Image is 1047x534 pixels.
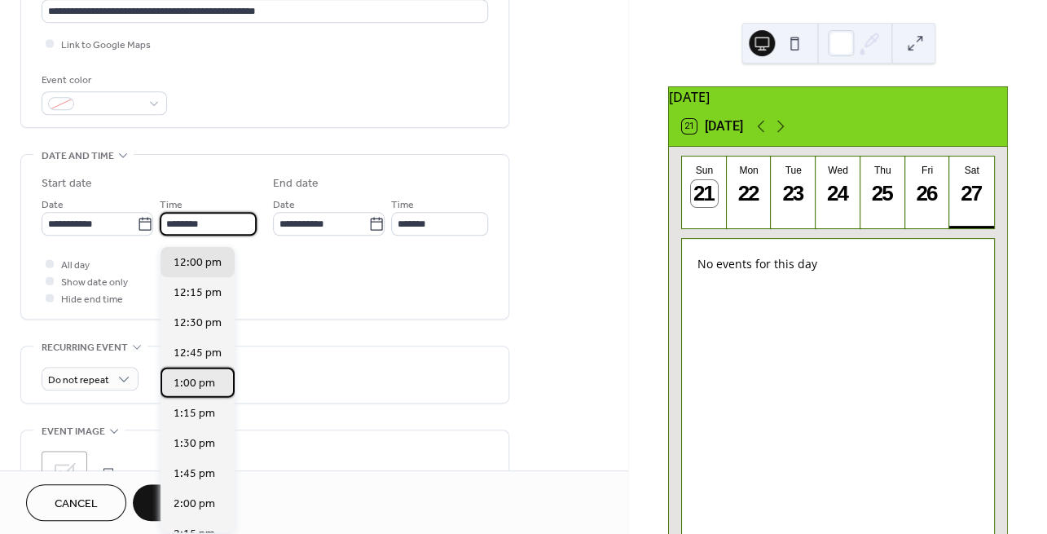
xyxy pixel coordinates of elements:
[174,435,215,452] span: 1:30 pm
[42,72,164,89] div: Event color
[736,180,763,207] div: 22
[676,115,749,138] button: 21[DATE]
[949,157,994,228] button: Sat27
[732,165,767,176] div: Mon
[61,274,128,291] span: Show date only
[905,157,950,228] button: Fri26
[133,484,217,521] button: Save
[26,484,126,521] button: Cancel
[781,180,807,207] div: 23
[910,165,945,176] div: Fri
[776,165,811,176] div: Tue
[174,254,222,271] span: 12:00 pm
[273,175,319,192] div: End date
[48,371,109,390] span: Do not repeat
[860,157,905,228] button: Thu25
[42,196,64,214] span: Date
[174,315,222,332] span: 12:30 pm
[55,496,98,513] span: Cancel
[61,291,123,308] span: Hide end time
[691,180,718,207] div: 21
[391,196,414,214] span: Time
[160,196,183,214] span: Time
[174,285,222,302] span: 12:15 pm
[869,180,896,207] div: 25
[61,257,90,274] span: All day
[42,339,128,356] span: Recurring event
[273,196,295,214] span: Date
[42,423,105,440] span: Event image
[816,157,860,228] button: Wed24
[954,165,989,176] div: Sat
[42,148,114,165] span: Date and time
[820,165,856,176] div: Wed
[684,245,992,283] div: No events for this day
[914,180,941,207] div: 26
[174,496,215,513] span: 2:00 pm
[687,165,722,176] div: Sun
[825,180,851,207] div: 24
[174,466,215,483] span: 1:45 pm
[42,451,87,496] div: ;
[42,175,92,192] div: Start date
[682,157,727,228] button: Sun21
[174,405,215,422] span: 1:15 pm
[865,165,900,176] div: Thu
[727,157,772,228] button: Mon22
[771,157,816,228] button: Tue23
[958,180,985,207] div: 27
[174,375,215,392] span: 1:00 pm
[174,345,222,362] span: 12:45 pm
[669,87,1007,107] div: [DATE]
[61,37,151,54] span: Link to Google Maps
